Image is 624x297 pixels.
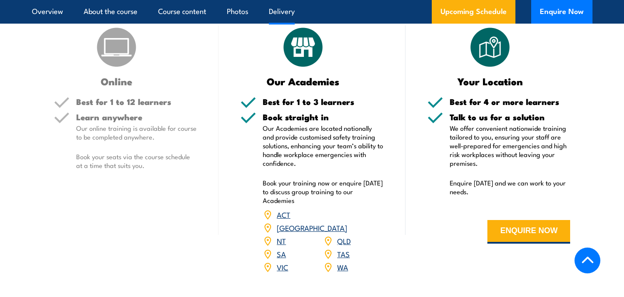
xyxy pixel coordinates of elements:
a: TAS [337,248,350,259]
button: ENQUIRE NOW [487,220,570,244]
h3: Your Location [427,76,553,86]
p: Enquire [DATE] and we can work to your needs. [450,178,571,196]
h5: Best for 1 to 3 learners [263,98,384,106]
a: QLD [337,235,351,246]
a: ACT [277,209,290,220]
h5: Book straight in [263,113,384,121]
p: Our Academies are located nationally and provide customised safety training solutions, enhancing ... [263,124,384,168]
h5: Best for 1 to 12 learners [76,98,197,106]
a: VIC [277,262,288,272]
h5: Talk to us for a solution [450,113,571,121]
p: Our online training is available for course to be completed anywhere. [76,124,197,141]
a: WA [337,262,348,272]
p: Book your seats via the course schedule at a time that suits you. [76,152,197,170]
p: We offer convenient nationwide training tailored to you, ensuring your staff are well-prepared fo... [450,124,571,168]
h3: Online [54,76,180,86]
a: [GEOGRAPHIC_DATA] [277,222,347,233]
a: SA [277,248,286,259]
h5: Best for 4 or more learners [450,98,571,106]
p: Book your training now or enquire [DATE] to discuss group training to our Academies [263,178,384,205]
h3: Our Academies [240,76,366,86]
h5: Learn anywhere [76,113,197,121]
a: NT [277,235,286,246]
